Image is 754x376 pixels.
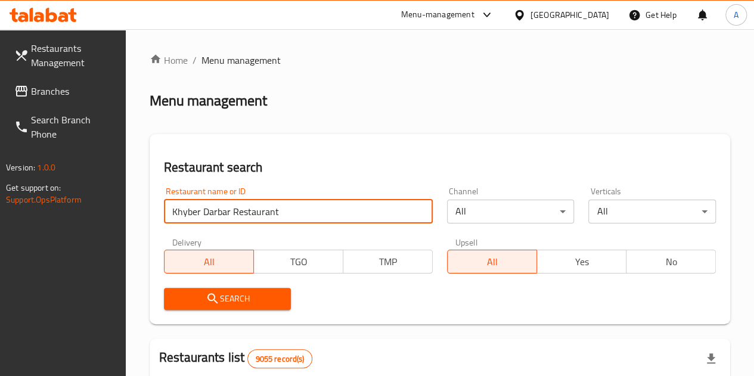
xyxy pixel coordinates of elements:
[348,253,428,271] span: TMP
[164,250,254,274] button: All
[631,253,711,271] span: No
[164,159,716,176] h2: Restaurant search
[150,53,188,67] a: Home
[164,200,433,223] input: Search for restaurant name or ID..
[697,344,725,373] div: Export file
[6,180,61,195] span: Get support on:
[172,238,202,246] label: Delivery
[447,200,575,223] div: All
[5,34,126,77] a: Restaurants Management
[150,53,730,67] nav: breadcrumb
[247,349,312,368] div: Total records count
[37,160,55,175] span: 1.0.0
[455,238,477,246] label: Upsell
[588,200,716,223] div: All
[193,53,197,67] li: /
[31,84,116,98] span: Branches
[31,41,116,70] span: Restaurants Management
[343,250,433,274] button: TMP
[253,250,343,274] button: TGO
[259,253,339,271] span: TGO
[5,105,126,148] a: Search Branch Phone
[530,8,609,21] div: [GEOGRAPHIC_DATA]
[6,160,35,175] span: Version:
[536,250,626,274] button: Yes
[6,192,82,207] a: Support.OpsPlatform
[150,91,267,110] h2: Menu management
[626,250,716,274] button: No
[169,253,249,271] span: All
[159,349,312,368] h2: Restaurants list
[5,77,126,105] a: Branches
[201,53,281,67] span: Menu management
[401,8,474,22] div: Menu-management
[542,253,622,271] span: Yes
[164,288,291,310] button: Search
[173,291,282,306] span: Search
[734,8,739,21] span: A
[31,113,116,141] span: Search Branch Phone
[447,250,537,274] button: All
[248,353,311,365] span: 9055 record(s)
[452,253,532,271] span: All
